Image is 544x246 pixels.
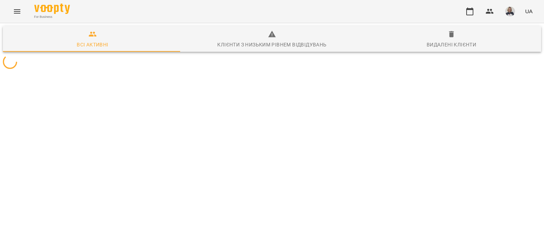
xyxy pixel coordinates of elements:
[9,3,26,20] button: Menu
[217,40,326,49] div: Клієнти з низьким рівнем відвідувань
[34,15,70,19] span: For Business
[427,40,476,49] div: Видалені клієнти
[34,4,70,14] img: Voopty Logo
[77,40,108,49] div: Всі активні
[505,6,515,16] img: 60ff81f660890b5dd62a0e88b2ac9d82.jpg
[525,7,533,15] span: UA
[522,5,535,18] button: UA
